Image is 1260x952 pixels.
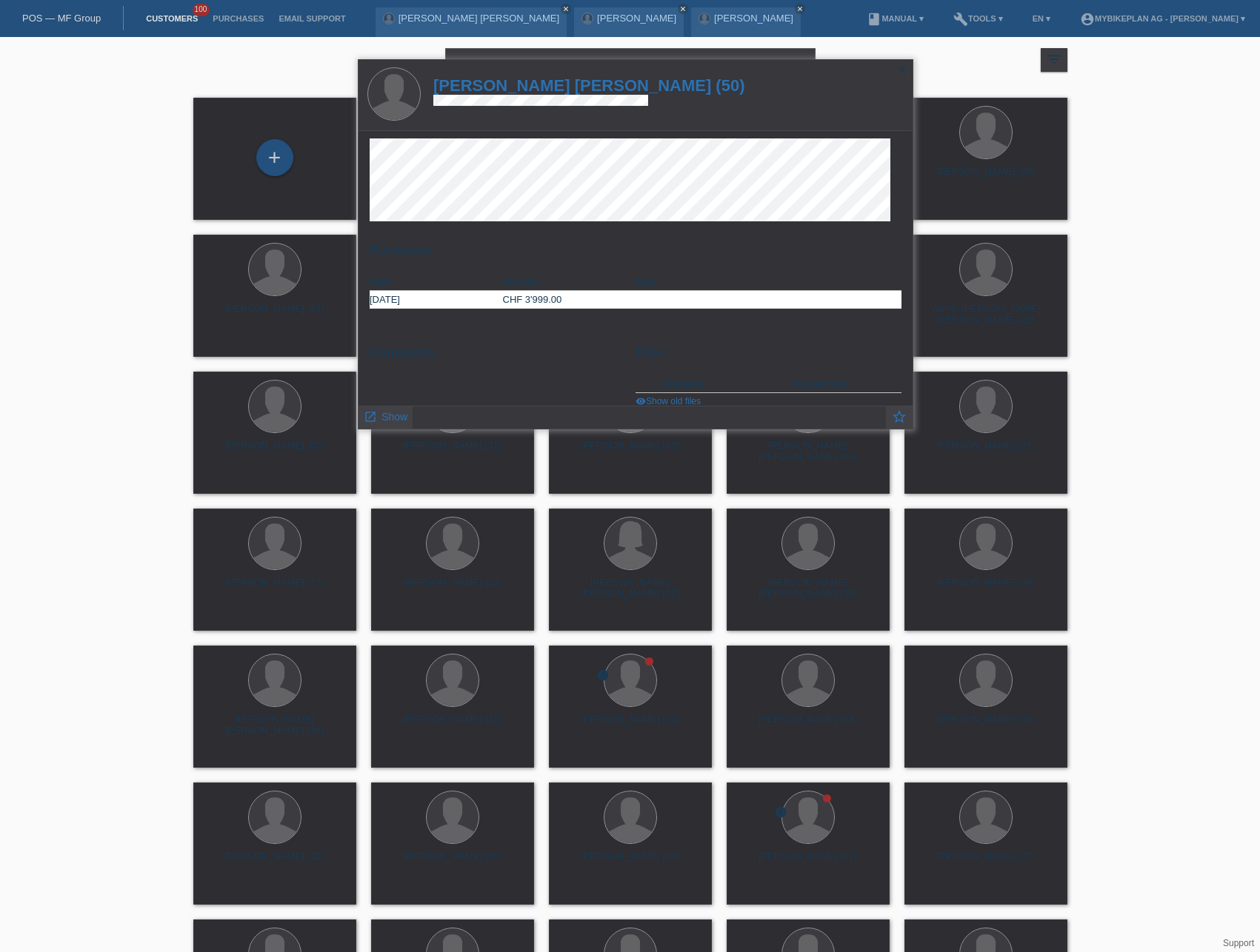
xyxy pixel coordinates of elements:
div: [PERSON_NAME] (40) [561,851,700,874]
a: Email Support [271,14,353,23]
a: star_border [891,410,907,429]
i: launch [364,410,377,423]
i: close [790,56,808,74]
a: close [795,4,805,14]
th: Amount [503,273,636,291]
h2: Comments [370,346,624,368]
div: [PERSON_NAME] (31) [383,440,522,463]
a: [PERSON_NAME] [714,13,793,24]
div: Yannic [PERSON_NAME] [PERSON_NAME] (22) [916,303,1056,326]
i: star_border [891,409,907,425]
div: [PERSON_NAME] (33) [739,714,878,737]
a: [PERSON_NAME] [597,13,676,24]
i: book [867,12,881,27]
th: Filename [661,375,793,393]
i: close [562,5,570,13]
div: [PERSON_NAME] (37) [916,851,1056,874]
div: Add customer [257,145,293,170]
div: [PERSON_NAME] (35) [383,851,522,874]
div: unconfirmed, pending [596,668,610,684]
div: [PERSON_NAME] (31) [383,714,522,737]
a: Purchases [205,14,271,23]
i: error [774,805,787,819]
div: [PERSON_NAME] (32) [916,714,1056,737]
div: [PERSON_NAME] [PERSON_NAME] (30) [205,714,344,737]
div: [PERSON_NAME] (42) [739,851,878,874]
div: unconfirmed, pending [774,805,787,821]
td: CHF 3'999.00 [503,291,636,309]
span: Show [381,411,407,423]
i: close [896,64,908,76]
a: EN ▾ [1025,14,1058,23]
i: filter_list [1046,51,1062,67]
h2: Files [636,346,901,368]
div: [PERSON_NAME] (45) [561,440,700,463]
th: Date [370,273,503,291]
div: [PERSON_NAME] (32) [383,577,522,600]
a: bookManual ▾ [859,14,931,23]
div: [PERSON_NAME] (29) [205,303,344,326]
th: Upload time [793,375,881,393]
a: visibilityShow old files [636,396,701,406]
a: POS — MF Group [22,13,101,24]
i: visibility [636,396,646,406]
td: [DATE] [370,291,503,309]
div: [PERSON_NAME] (65) [916,166,1056,190]
h2: Purchases [370,244,901,266]
a: account_circleMybikeplan AG - [PERSON_NAME] ▾ [1073,14,1253,23]
a: [PERSON_NAME] [PERSON_NAME] [399,13,559,24]
div: [PERSON_NAME] [PERSON_NAME] (44) [739,440,878,463]
i: build [953,12,968,27]
th: Note [636,273,901,291]
a: close [561,4,571,14]
div: [PERSON_NAME] [PERSON_NAME] (32) [561,577,700,600]
div: [PERSON_NAME] (62) [205,440,344,463]
div: [PERSON_NAME] (22) [205,851,344,874]
div: [PERSON_NAME] (27) [205,577,344,600]
span: 100 [193,4,210,16]
div: [PERSON_NAME] [PERSON_NAME] (38) [739,577,878,600]
a: [PERSON_NAME] [PERSON_NAME] (50) [433,76,745,95]
a: launch Show [364,406,407,425]
a: Customers [139,14,205,23]
i: close [679,5,687,13]
input: Search... [445,48,816,83]
a: close [678,4,688,14]
i: error [596,668,610,682]
i: close [796,5,804,13]
i: account_circle [1080,12,1095,27]
div: [PERSON_NAME] (22) [561,714,700,737]
div: [PERSON_NAME] (29) [916,577,1056,600]
a: Support [1223,938,1254,948]
div: [PERSON_NAME] (27) [916,440,1056,463]
a: buildTools ▾ [946,14,1010,23]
